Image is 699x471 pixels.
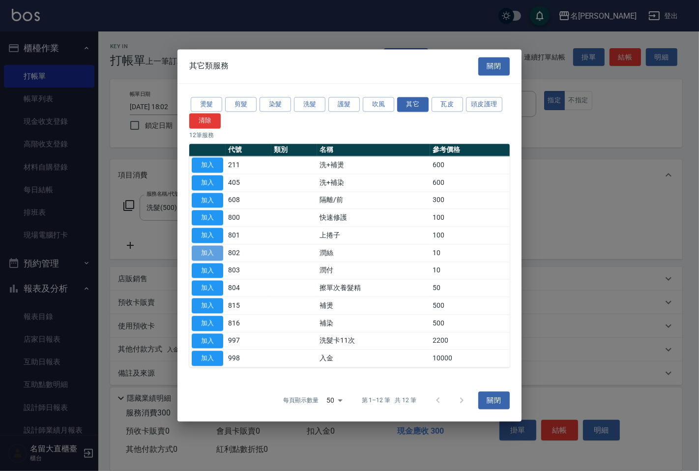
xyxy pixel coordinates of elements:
td: 211 [226,156,271,174]
button: 加入 [192,351,223,366]
td: 300 [430,191,510,209]
td: 洗髮卡11次 [317,332,430,350]
td: 潤付 [317,262,430,279]
button: 護髮 [328,97,360,112]
td: 擦單次養髮精 [317,279,430,297]
button: 加入 [192,263,223,278]
td: 997 [226,332,271,350]
td: 入金 [317,350,430,367]
p: 第 1–12 筆 共 12 筆 [362,396,416,405]
td: 800 [226,209,271,227]
td: 998 [226,350,271,367]
td: 803 [226,262,271,279]
div: 50 [322,387,346,413]
td: 洗+補染 [317,174,430,192]
button: 頭皮護理 [466,97,502,112]
td: 補燙 [317,297,430,315]
th: 類別 [271,144,317,156]
button: 關閉 [478,57,510,75]
button: 燙髮 [191,97,222,112]
td: 洗+補燙 [317,156,430,174]
button: 加入 [192,316,223,331]
button: 加入 [192,298,223,313]
td: 50 [430,279,510,297]
td: 600 [430,156,510,174]
td: 500 [430,315,510,332]
td: 2200 [430,332,510,350]
button: 加入 [192,281,223,296]
td: 801 [226,227,271,244]
td: 100 [430,227,510,244]
th: 代號 [226,144,271,156]
td: 802 [226,244,271,262]
td: 10000 [430,350,510,367]
button: 加入 [192,193,223,208]
td: 405 [226,174,271,192]
button: 染髮 [260,97,291,112]
td: 隔離/前 [317,191,430,209]
td: 潤絲 [317,244,430,262]
td: 608 [226,191,271,209]
button: 加入 [192,210,223,226]
button: 關閉 [478,391,510,410]
td: 快速修護 [317,209,430,227]
td: 上捲子 [317,227,430,244]
td: 補染 [317,315,430,332]
td: 100 [430,209,510,227]
td: 600 [430,174,510,192]
th: 參考價格 [430,144,510,156]
td: 815 [226,297,271,315]
span: 其它類服務 [189,61,229,71]
button: 瓦皮 [432,97,463,112]
button: 剪髮 [225,97,257,112]
button: 吹風 [363,97,394,112]
p: 每頁顯示數量 [283,396,319,405]
button: 加入 [192,333,223,349]
button: 洗髮 [294,97,325,112]
button: 加入 [192,175,223,190]
td: 816 [226,315,271,332]
button: 加入 [192,245,223,261]
p: 12 筆服務 [189,131,510,140]
button: 加入 [192,228,223,243]
th: 名稱 [317,144,430,156]
td: 10 [430,262,510,279]
button: 加入 [192,157,223,173]
button: 清除 [189,114,221,129]
td: 804 [226,279,271,297]
td: 500 [430,297,510,315]
td: 10 [430,244,510,262]
button: 其它 [397,97,429,112]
